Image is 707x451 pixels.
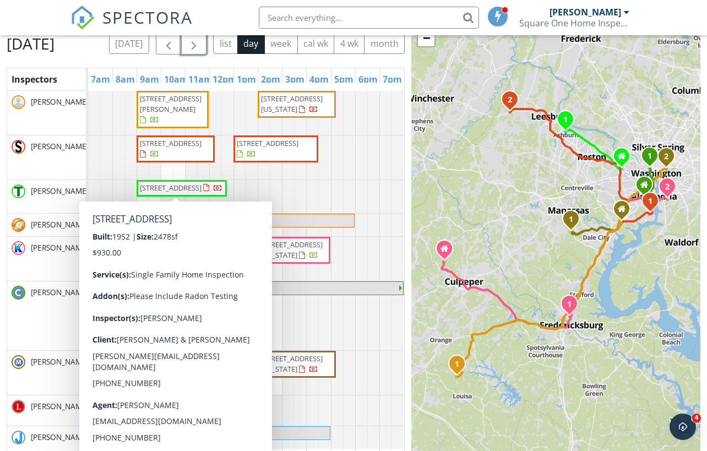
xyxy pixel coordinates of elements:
[692,414,701,422] span: 4
[261,354,323,374] span: [STREET_ADDRESS][US_STATE]
[380,70,405,88] a: 7pm
[29,287,91,298] span: [PERSON_NAME]
[234,70,259,88] a: 1pm
[140,183,202,193] span: [STREET_ADDRESS]
[650,155,656,162] div: 1727 34th St NW, Washington, DC 20007
[156,32,182,55] button: Previous day
[237,138,298,148] span: [STREET_ADDRESS]
[670,414,696,440] iframe: Intercom live chat
[12,73,57,85] span: Inspectors
[567,301,572,308] i: 1
[140,354,202,363] span: [STREET_ADDRESS]
[113,70,138,88] a: 8am
[94,283,166,293] span: [PERSON_NAME] Only
[70,15,193,38] a: SPECTORA
[418,30,434,46] a: Zoom out
[7,32,55,55] h2: [DATE]
[12,355,25,369] img: abc_alphabet_letter_font_graphic_language_text_m512.png
[29,356,91,367] span: [PERSON_NAME]
[569,303,576,310] div: 55 Pegs Ln, Falmouth, VA 22405
[12,218,25,232] img: r_2.jpg
[297,32,335,54] button: cal wk
[29,141,91,152] span: [PERSON_NAME]
[650,200,657,207] div: 2006 Shenandoah Rd , Alexandria, VA 22308
[12,184,25,198] img: t.jpg
[181,32,207,55] button: Next day
[70,6,95,30] img: The Best Home Inspection Software - Spectora
[666,156,673,162] div: 1308 Gallaudet St NE, Washington, DC 20002
[648,198,652,205] i: 1
[29,219,91,230] span: [PERSON_NAME]
[664,153,668,161] i: 2
[565,119,572,126] div: 20231 Hidden Creek Ct, Ashburn, VA 20147
[29,432,91,443] span: [PERSON_NAME]
[12,431,25,444] img: 846413_blue_512x512.png
[356,70,380,88] a: 6pm
[140,94,202,114] span: [STREET_ADDRESS][PERSON_NAME]
[29,242,91,253] span: [PERSON_NAME]
[667,186,674,193] div: 6900 Stirling St, Fort Washington, MD 20744
[455,361,459,368] i: 1
[444,248,451,255] div: 11053 old stillhouse rd, Boston Va 22713
[88,70,113,88] a: 7am
[200,298,262,319] span: [STREET_ADDRESS][US_STATE]
[258,70,283,88] a: 2pm
[510,99,516,106] div: 7 E Loudoun St, Round Hill, VA 20141
[563,116,568,124] i: 1
[213,32,238,54] button: list
[644,184,651,191] div: 3704 Elmwood Dr, Alexandria VA 22303
[140,138,202,148] span: [STREET_ADDRESS]
[622,209,628,215] div: 9209 Gilmore Drive , Lorton VA 22079
[237,32,265,54] button: day
[102,6,193,29] span: SPECTORA
[29,96,91,107] span: [PERSON_NAME]
[334,32,365,54] button: 4 wk
[622,156,628,162] div: 7618 Lisle Ave, Falls Church VA 22043
[12,400,25,414] img: lexbloglogolicon.png
[665,183,670,191] i: 2
[29,186,91,197] span: [PERSON_NAME]
[210,70,240,88] a: 12pm
[550,7,621,18] div: [PERSON_NAME]
[12,286,25,300] img: ciconcodemate.png
[12,95,25,109] img: default-user-f0147aede5fd5fa78ca7ade42f37bd4542148d508eef1c3d3ea960f66861d68b.jpg
[261,94,323,114] span: [STREET_ADDRESS][US_STATE]
[12,241,25,255] img: 8699206_0.jpg
[140,240,202,249] span: [STREET_ADDRESS]
[139,428,196,438] span: Booked Meetings
[109,32,149,54] button: [DATE]
[264,32,298,54] button: week
[282,70,307,88] a: 3pm
[331,70,356,88] a: 5pm
[519,18,629,29] div: Square One Home Inspections
[186,70,215,88] a: 11am
[137,70,162,88] a: 9am
[364,32,405,54] button: month
[457,363,464,370] div: 240 Poplar Dr, Louisa, VA 23093
[12,140,25,154] img: s.png
[571,219,578,225] div: 8704 Classic Lakes Way, Nokesville, VA 20181
[29,401,91,412] span: [PERSON_NAME]
[161,70,191,88] a: 10am
[139,397,160,417] span: Repair check
[648,153,652,160] i: 1
[94,215,162,225] span: [PERSON_NAME] Off
[307,70,331,88] a: 4pm
[508,96,512,104] i: 2
[261,240,323,260] span: [STREET_ADDRESS][US_STATE]
[569,216,573,224] i: 1
[259,7,479,29] input: Search everything...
